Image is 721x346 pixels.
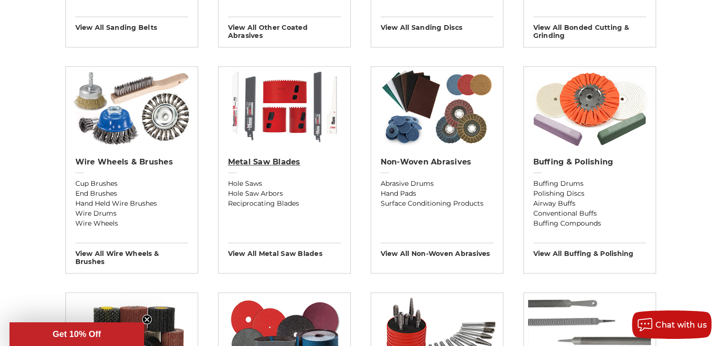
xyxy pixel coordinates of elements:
a: Surface Conditioning Products [381,199,493,209]
h3: View All other coated abrasives [228,17,341,40]
a: Buffing Compounds [533,219,646,228]
a: Buffing Drums [533,179,646,189]
div: Get 10% OffClose teaser [9,322,144,346]
h3: View All buffing & polishing [533,243,646,258]
img: Metal Saw Blades [223,67,346,147]
h3: View All sanding discs [381,17,493,32]
a: Wire Wheels [75,219,188,228]
h3: View All non-woven abrasives [381,243,493,258]
h2: Metal Saw Blades [228,157,341,167]
h2: Non-woven Abrasives [381,157,493,167]
h3: View All sanding belts [75,17,188,32]
span: Get 10% Off [53,329,101,339]
a: Reciprocating Blades [228,199,341,209]
a: Polishing Discs [533,189,646,199]
a: Abrasive Drums [381,179,493,189]
img: Buffing & Polishing [528,67,651,147]
a: Airway Buffs [533,199,646,209]
h3: View All bonded cutting & grinding [533,17,646,40]
h2: Wire Wheels & Brushes [75,157,188,167]
button: Chat with us [632,310,712,339]
button: Close teaser [142,315,152,324]
img: Wire Wheels & Brushes [70,67,193,147]
h2: Buffing & Polishing [533,157,646,167]
a: Hand Held Wire Brushes [75,199,188,209]
a: Cup Brushes [75,179,188,189]
a: Wire Drums [75,209,188,219]
h3: View All metal saw blades [228,243,341,258]
h3: View All wire wheels & brushes [75,243,188,266]
a: End Brushes [75,189,188,199]
img: Non-woven Abrasives [375,67,498,147]
a: Hole Saws [228,179,341,189]
span: Chat with us [656,320,707,329]
a: Hole Saw Arbors [228,189,341,199]
a: Hand Pads [381,189,493,199]
a: Conventional Buffs [533,209,646,219]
